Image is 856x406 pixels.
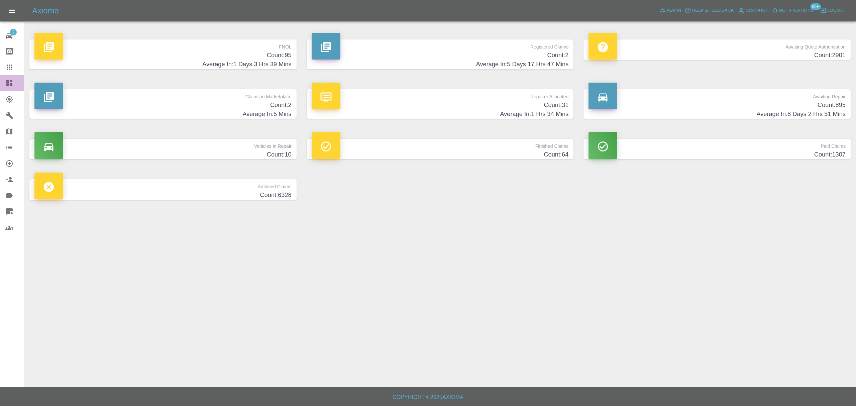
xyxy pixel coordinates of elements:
button: Notifications [770,5,816,16]
span: Help & Feedback [692,7,734,14]
a: Paid ClaimsCount:1307 [583,139,851,159]
a: Finished ClaimsCount:64 [307,139,574,159]
span: Logout [827,7,846,14]
p: Awaiting Quote Authorisation [588,39,846,51]
h4: Count: 2901 [588,51,846,60]
h4: Average In: 5 Days 17 Hrs 47 Mins [312,60,569,69]
a: Vehicles in RepairCount:10 [29,139,297,159]
a: FNOLCount:95Average In:1 Days 3 Hrs 39 Mins [29,39,297,69]
h4: Average In: 1 Days 3 Hrs 39 Mins [34,60,292,69]
h4: Count: 64 [312,150,569,159]
h4: Count: 10 [34,150,292,159]
a: Account [736,5,770,16]
p: Vehicles in Repair [34,139,292,150]
h4: Count: 31 [312,101,569,110]
p: Finished Claims [312,139,569,150]
a: Registered ClaimsCount:2Average In:5 Days 17 Hrs 47 Mins [307,39,574,69]
h4: Count: 2 [312,51,569,60]
p: Repairer Allocated [312,89,569,101]
p: Claims in Marketplace [34,89,292,101]
span: Notifications [779,7,814,14]
a: Awaiting RepairCount:895Average In:8 Days 2 Hrs 51 Mins [583,89,851,119]
h4: Average In: 8 Days 2 Hrs 51 Mins [588,110,846,119]
h6: Copyright © 2025 Axioma [5,393,851,402]
h4: Count: 895 [588,101,846,110]
button: Logout [818,5,848,16]
a: Archived ClaimsCount:6328 [29,179,297,200]
span: Account [746,7,768,15]
button: Help & Feedback [683,5,735,16]
a: Repairer AllocatedCount:31Average In:1 Hrs 34 Mins [307,89,574,119]
span: 2 [10,29,17,35]
a: Awaiting Quote AuthorisationCount:2901 [583,39,851,60]
h4: Count: 2 [34,101,292,110]
h4: Average In: 1 Hrs 34 Mins [312,110,569,119]
h4: Count: 6328 [34,191,292,200]
p: Registered Claims [312,39,569,51]
a: Claims in MarketplaceCount:2Average In:5 Mins [29,89,297,119]
span: Admin [667,7,681,14]
p: Paid Claims [588,139,846,150]
p: Awaiting Repair [588,89,846,101]
h5: Axioma [32,5,59,16]
p: Archived Claims [34,179,292,191]
span: 99+ [810,3,821,10]
p: FNOL [34,39,292,51]
button: Open drawer [4,3,20,19]
h4: Average In: 5 Mins [34,110,292,119]
h4: Count: 1307 [588,150,846,159]
a: Admin [658,5,683,16]
h4: Count: 95 [34,51,292,60]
